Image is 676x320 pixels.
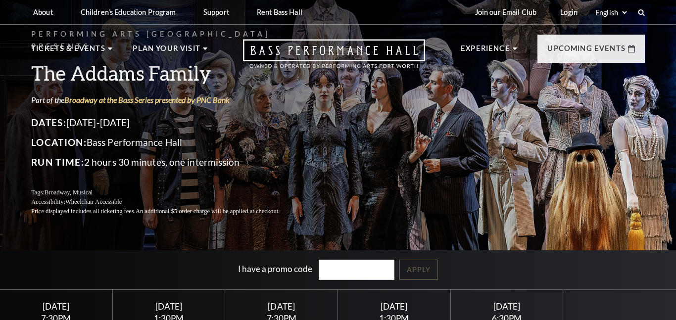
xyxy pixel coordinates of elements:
[31,197,303,207] p: Accessibility:
[462,301,551,312] div: [DATE]
[31,207,303,216] p: Price displayed includes all ticketing fees.
[31,135,303,150] p: Bass Performance Hall
[31,43,105,60] p: Tickets & Events
[64,95,230,104] a: Broadway at the Bass Series presented by PNC Bank
[31,94,303,105] p: Part of the
[461,43,510,60] p: Experience
[31,154,303,170] p: 2 hours 30 minutes, one intermission
[257,8,302,16] p: Rent Bass Hall
[31,115,303,131] p: [DATE]-[DATE]
[12,301,100,312] div: [DATE]
[45,189,93,196] span: Broadway, Musical
[31,188,303,197] p: Tags:
[31,137,87,148] span: Location:
[65,198,122,205] span: Wheelchair Accessible
[350,301,438,312] div: [DATE]
[81,8,176,16] p: Children's Education Program
[31,117,66,128] span: Dates:
[547,43,626,60] p: Upcoming Events
[203,8,229,16] p: Support
[237,301,326,312] div: [DATE]
[593,8,628,17] select: Select:
[31,156,84,168] span: Run Time:
[136,208,280,215] span: An additional $5 order charge will be applied at checkout.
[133,43,200,60] p: Plan Your Visit
[33,8,53,16] p: About
[238,264,312,274] label: I have a promo code
[124,301,213,312] div: [DATE]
